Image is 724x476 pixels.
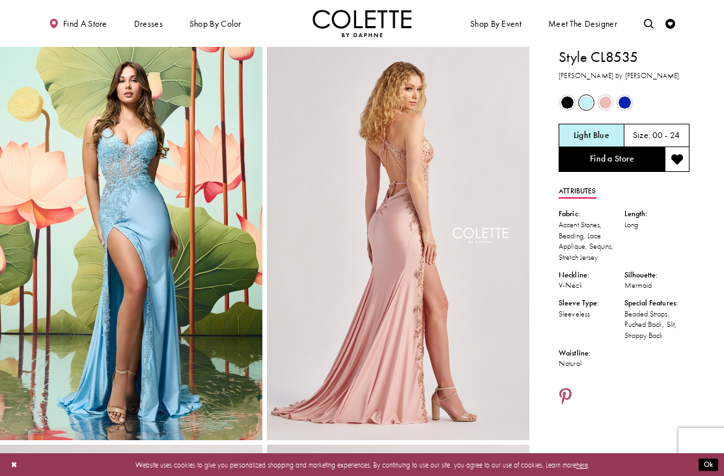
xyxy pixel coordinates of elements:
span: Dresses [134,19,163,29]
div: Sleeveless [559,309,624,320]
div: Special Features: [624,298,689,309]
div: Royal Blue [616,94,633,111]
a: Meet the designer [546,10,620,37]
span: Meet the designer [548,19,617,29]
div: Accent Stones, Beading, Lace Applique, Sequins, Stretch Jersey [559,219,624,263]
img: Colette by Daphne [313,10,411,37]
button: Close Dialog [6,456,22,473]
span: Dresses [132,10,165,37]
span: Shop By Event [470,19,522,29]
p: Website uses cookies to give you personalized shopping and marketing experiences. By continuing t... [71,458,653,471]
button: Submit Dialog [699,458,718,471]
a: here [576,460,588,469]
a: Check Wishlist [663,10,678,37]
div: Sleeve Type: [559,298,624,309]
div: Beaded Straps, Ruched Back, Slit, Strappy Back [624,309,689,341]
a: Find a Store [559,147,665,172]
div: Length: [624,208,689,219]
h3: [PERSON_NAME] by [PERSON_NAME] [559,70,689,81]
div: Silhouette: [624,270,689,281]
div: Light Blue [578,94,595,111]
span: Shop by color [187,10,244,37]
div: V-Neck [559,280,624,291]
div: Product color controls state depends on size chosen [559,93,689,112]
span: Size: [633,130,650,141]
div: Long [624,219,689,231]
a: Visit Home Page [313,10,411,37]
button: Add to wishlist [665,147,689,172]
div: Fabric: [559,208,624,219]
h5: 00 - 24 [652,131,680,141]
div: Mermaid [624,280,689,291]
h5: Chosen color [574,131,609,141]
span: Find a store [63,19,107,29]
img: Style CL8535 Colette by Daphne #1 default Rose Gold backface vertical picture [267,47,529,440]
span: Shop by color [189,19,242,29]
a: Share using Pinterest - Opens in new tab [559,388,572,407]
div: Black [559,94,576,111]
div: Natural [559,358,624,369]
h1: Style CL8535 [559,47,689,68]
div: Rose Gold [597,94,615,111]
span: Shop By Event [467,10,523,37]
a: Toggle search [641,10,656,37]
div: Neckline: [559,270,624,281]
a: Full size Style CL8535 Colette by Daphne #1 default Rose Gold backface vertical picture [267,47,529,440]
div: Waistline: [559,348,624,359]
a: Find a store [46,10,109,37]
a: Attributes [559,184,596,199]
